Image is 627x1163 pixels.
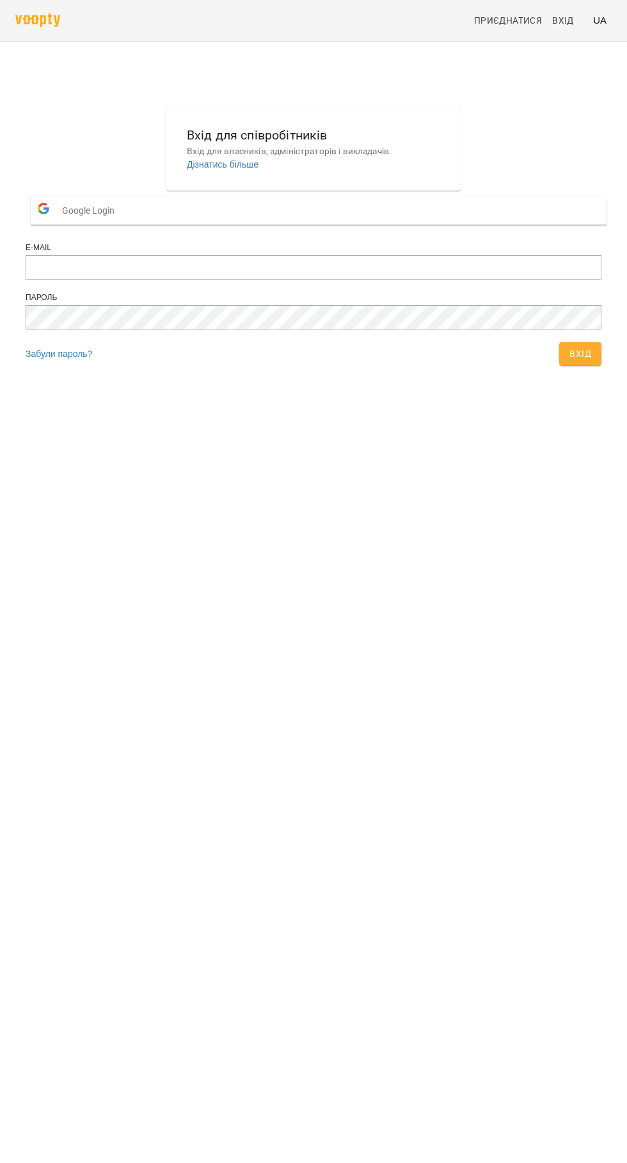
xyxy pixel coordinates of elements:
[26,242,601,253] div: E-mail
[187,159,258,170] a: Дізнатись більше
[31,196,607,225] button: Google Login
[15,13,60,27] img: voopty.png
[569,346,591,361] span: Вхід
[559,342,601,365] button: Вхід
[593,13,607,27] span: UA
[474,13,542,28] span: Приєднатися
[62,198,121,223] span: Google Login
[26,349,92,359] a: Забули пароль?
[469,9,547,32] a: Приєднатися
[547,9,588,32] a: Вхід
[588,8,612,32] button: UA
[26,292,601,303] div: Пароль
[187,125,440,145] h6: Вхід для співробітників
[552,13,574,28] span: Вхід
[177,115,450,181] button: Вхід для співробітниківВхід для власників, адміністраторів і викладачів.Дізнатись більше
[187,145,440,158] p: Вхід для власників, адміністраторів і викладачів.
